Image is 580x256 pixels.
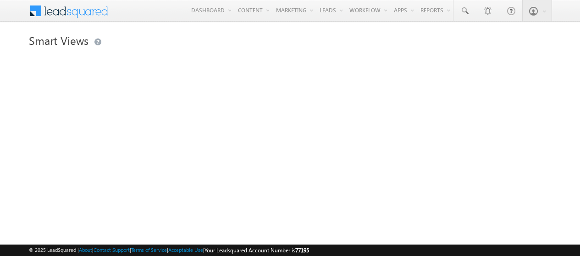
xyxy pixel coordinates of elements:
[131,247,167,253] a: Terms of Service
[295,247,309,254] span: 77195
[79,247,92,253] a: About
[29,33,88,48] span: Smart Views
[94,247,130,253] a: Contact Support
[204,247,309,254] span: Your Leadsquared Account Number is
[29,246,309,255] span: © 2025 LeadSquared | | | | |
[168,247,203,253] a: Acceptable Use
